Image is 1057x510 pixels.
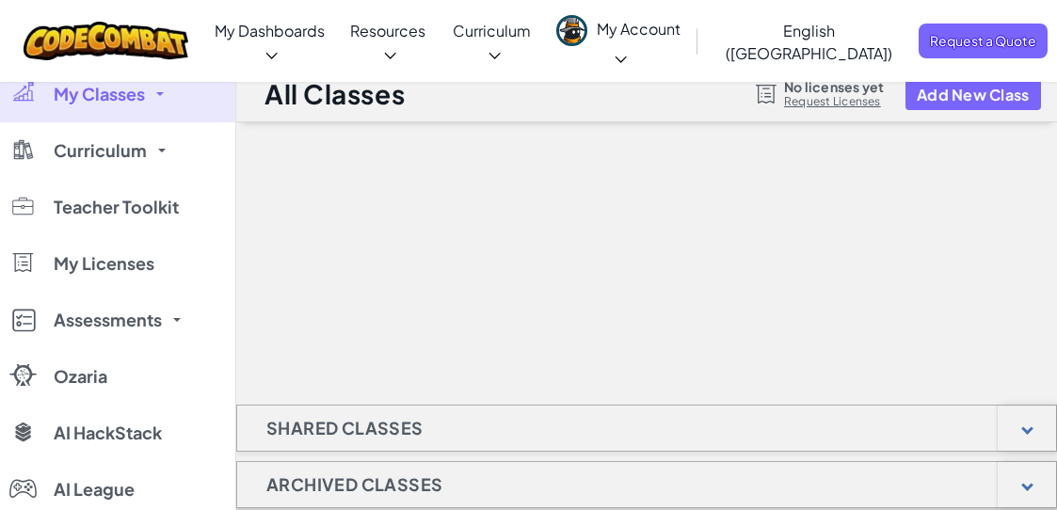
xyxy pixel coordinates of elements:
span: AI HackStack [54,424,162,441]
img: avatar [556,15,587,46]
span: My Classes [54,86,145,103]
span: English ([GEOGRAPHIC_DATA]) [726,21,892,63]
span: My Dashboards [215,21,325,40]
h1: All Classes [264,76,405,112]
span: No licenses yet [784,79,884,94]
span: Assessments [54,311,162,328]
a: Request a Quote [919,24,1048,58]
a: My Dashboards [202,5,337,78]
a: Curriculum [440,5,545,78]
span: AI League [54,481,135,498]
span: Teacher Toolkit [54,199,179,215]
h1: Shared Classes [237,405,453,452]
img: CodeCombat logo [24,22,188,60]
span: Curriculum [453,21,531,40]
a: Request Licenses [784,94,884,109]
span: My Account [597,19,681,67]
span: Ozaria [54,368,107,385]
span: Curriculum [54,142,147,159]
a: English ([GEOGRAPHIC_DATA]) [703,5,914,78]
button: Add New Class [905,79,1041,110]
span: My Licenses [54,255,154,272]
span: Resources [350,21,425,40]
a: Resources [337,5,440,78]
h1: Archived Classes [237,461,472,508]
